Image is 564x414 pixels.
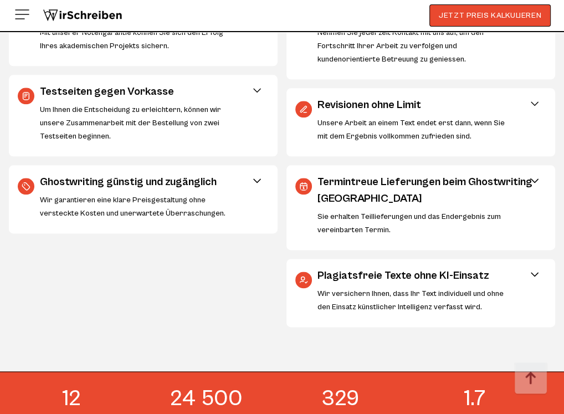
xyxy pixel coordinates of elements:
[295,272,312,288] img: Plagiatsfreie Texte ohne KI-Einsatz
[18,178,34,195] img: Ghostwriting günstig und zugänglich
[321,385,359,412] strong: 329
[295,178,312,195] img: Termintreue Lieferungen beim Ghostwriting Schweiz
[441,385,509,412] strong: 1.7
[317,268,537,284] h3: Plagiatsfreie Texte ohne KI-Einsatz
[317,116,510,143] div: Unsere Arbeit an einem Text endet erst dann, wenn Sie mit dem Ergebnis vollkommen zufrieden sind.
[295,101,312,117] img: Revisionen ohne Limit
[40,103,232,143] div: Um Ihnen die Entscheidung zu erleichtern, können wir unsere Zusammenarbeit mit der Bestellung von...
[40,174,259,191] h3: Ghostwriting günstig und zugänglich
[13,6,31,23] img: Menu open
[42,7,123,24] img: logo wirschreiben
[168,385,244,412] strong: 24 500
[429,4,551,27] button: JETZT PREIS KALKULIEREN
[40,26,232,53] div: Mit unserer Notengarantie können Sie sich den Erfolg Ihres akademischen Projekts sichern.
[317,97,537,114] h3: Revisionen ohne Limit
[317,287,510,314] div: Wir versichern Ihnen, dass Ihr Text individuell und ohne den Einsatz künstlicher Intelligenz verf...
[27,385,117,412] strong: 12
[514,362,547,395] img: button top
[317,210,510,237] div: Sie erhalten Teillieferungen und das Endergebnis zum vereinbarten Termin.
[40,193,232,220] div: Wir garantieren eine klare Preisgestaltung ohne versteckte Kosten und unerwartete Überraschungen.
[18,88,34,104] img: Testseiten gegen Vorkasse
[40,84,259,100] h3: Testseiten gegen Vorkasse
[317,174,537,207] h3: Termintreue Lieferungen beim Ghostwriting [GEOGRAPHIC_DATA]
[317,26,510,66] div: Nehmen Sie jederzeit Kontakt mit uns auf, um den Fortschritt Ihrer Arbeit zu verfolgen und kunden...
